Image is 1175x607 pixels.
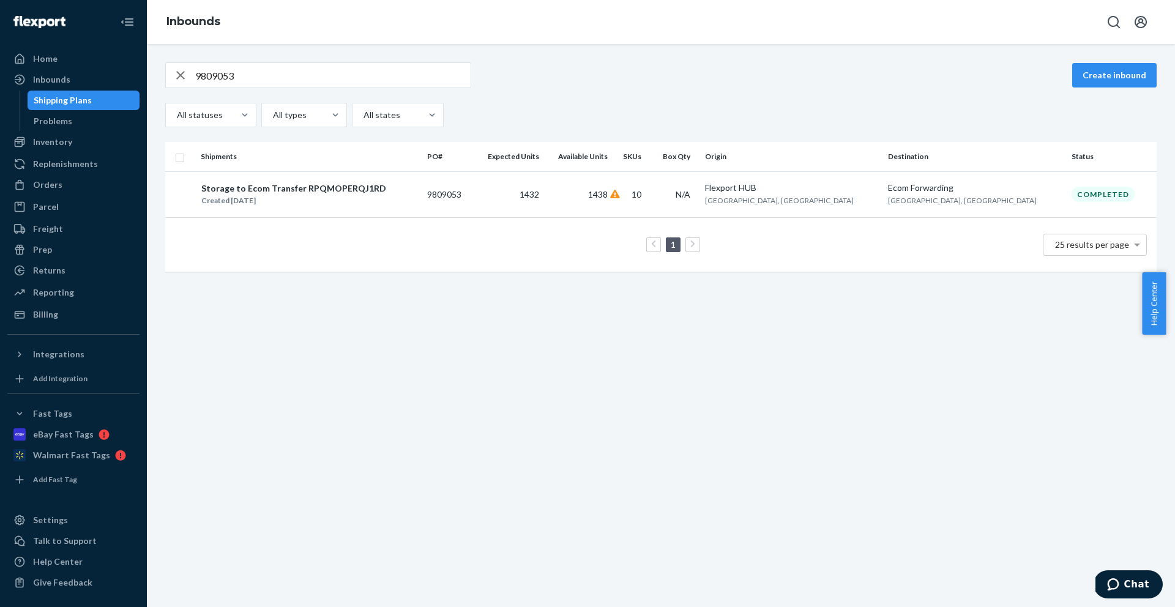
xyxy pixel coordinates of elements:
div: Billing [33,308,58,321]
a: Reporting [7,283,140,302]
a: eBay Fast Tags [7,425,140,444]
a: Add Integration [7,369,140,389]
div: Talk to Support [33,535,97,547]
a: Help Center [7,552,140,572]
a: Add Fast Tag [7,470,140,490]
span: 1432 [520,189,539,199]
div: Inventory [33,136,72,148]
a: Prep [7,240,140,259]
div: Problems [34,115,72,127]
button: Talk to Support [7,531,140,551]
a: Returns [7,261,140,280]
th: Expected Units [474,142,545,171]
a: Inbounds [7,70,140,89]
div: Freight [33,223,63,235]
button: Open account menu [1128,10,1153,34]
th: Status [1067,142,1157,171]
input: All types [272,109,273,121]
button: Integrations [7,344,140,364]
div: Reporting [33,286,74,299]
td: 9809053 [422,171,473,217]
div: Created [DATE] [201,195,386,207]
a: Parcel [7,197,140,217]
div: Give Feedback [33,576,92,589]
span: [GEOGRAPHIC_DATA], [GEOGRAPHIC_DATA] [888,196,1037,205]
div: Add Fast Tag [33,474,77,485]
div: Integrations [33,348,84,360]
ol: breadcrumbs [157,4,230,40]
span: 10 [632,189,641,199]
th: Destination [883,142,1067,171]
button: Help Center [1142,272,1166,335]
div: Shipping Plans [34,94,92,106]
div: Orders [33,179,62,191]
iframe: Opens a widget where you can chat to one of our agents [1095,570,1163,601]
button: Give Feedback [7,573,140,592]
div: Flexport HUB [705,182,879,194]
div: Inbounds [33,73,70,86]
input: All statuses [176,109,177,121]
button: Fast Tags [7,404,140,423]
th: Available Units [544,142,613,171]
div: Add Integration [33,373,88,384]
th: Shipments [196,142,422,171]
a: Shipping Plans [28,91,140,110]
th: Box Qty [651,142,700,171]
th: SKUs [613,142,651,171]
span: 25 results per page [1055,239,1129,250]
span: [GEOGRAPHIC_DATA], [GEOGRAPHIC_DATA] [705,196,854,205]
input: All states [362,109,364,121]
a: Freight [7,219,140,239]
a: Page 1 is your current page [668,239,678,250]
a: Home [7,49,140,69]
a: Settings [7,510,140,530]
div: Parcel [33,201,59,213]
div: Replenishments [33,158,98,170]
div: Storage to Ecom Transfer RPQMOPERQJ1RD [201,182,386,195]
a: Replenishments [7,154,140,174]
div: Ecom Forwarding [888,182,1062,194]
button: Open Search Box [1102,10,1126,34]
div: Help Center [33,556,83,568]
th: Origin [700,142,884,171]
a: Inventory [7,132,140,152]
div: Fast Tags [33,408,72,420]
a: Problems [28,111,140,131]
span: N/A [676,189,690,199]
a: Billing [7,305,140,324]
a: Walmart Fast Tags [7,445,140,465]
a: Inbounds [166,15,220,28]
th: PO# [422,142,473,171]
span: 1438 [588,189,608,199]
img: Flexport logo [13,16,65,28]
button: Create inbound [1072,63,1157,88]
input: Search inbounds by name, destination, msku... [195,63,471,88]
div: Walmart Fast Tags [33,449,110,461]
a: Orders [7,175,140,195]
button: Close Navigation [115,10,140,34]
div: Settings [33,514,68,526]
div: Prep [33,244,52,256]
div: Completed [1072,187,1135,202]
div: Returns [33,264,65,277]
div: eBay Fast Tags [33,428,94,441]
div: Home [33,53,58,65]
